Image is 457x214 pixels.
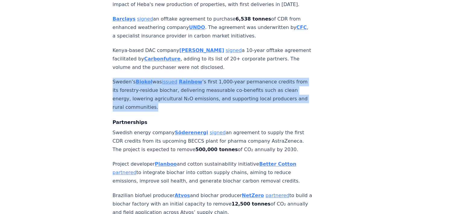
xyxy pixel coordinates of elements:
[259,161,296,167] a: Better Cotton
[155,161,177,167] a: Planboo
[144,56,180,62] a: Carbonfuture
[195,147,238,152] strong: 500,000 tonnes
[175,130,208,135] a: Söderenergi
[179,79,202,85] a: Rainbow
[226,47,242,53] a: signed
[136,79,152,85] a: Biokol
[113,46,313,72] p: Kenya-based DAC company a 10-year offtake agreement facilitated by , adding to its list of 20+ co...
[189,24,205,30] a: UNDO
[113,78,313,112] p: Sweden’s was ’s first 1,000-year permanence credits from its forestry-residue biochar, delivering...
[113,15,313,40] p: an offtake agreement to purchase of CDR from enhanced weathering company . The agreement was unde...
[113,170,137,175] a: partnered
[210,130,226,135] a: signed
[175,193,190,198] a: Atvos
[113,119,147,125] strong: Partnerships
[162,79,177,85] a: issued
[113,16,136,22] a: Barclays
[236,16,271,22] strong: 6,538 tonnes
[179,47,224,53] a: [PERSON_NAME]
[113,128,313,154] p: Swedish energy company an agreement to supply the first CDR credits from its upcoming BECCS plant...
[113,160,313,185] p: Project developer and cotton sustainability initiative to integrate biochar into cotton supply ch...
[231,201,270,207] strong: 12,500 tonnes
[296,24,307,30] a: CFC
[137,16,153,22] a: signed
[266,193,289,198] a: partnered
[242,193,264,198] a: NetZero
